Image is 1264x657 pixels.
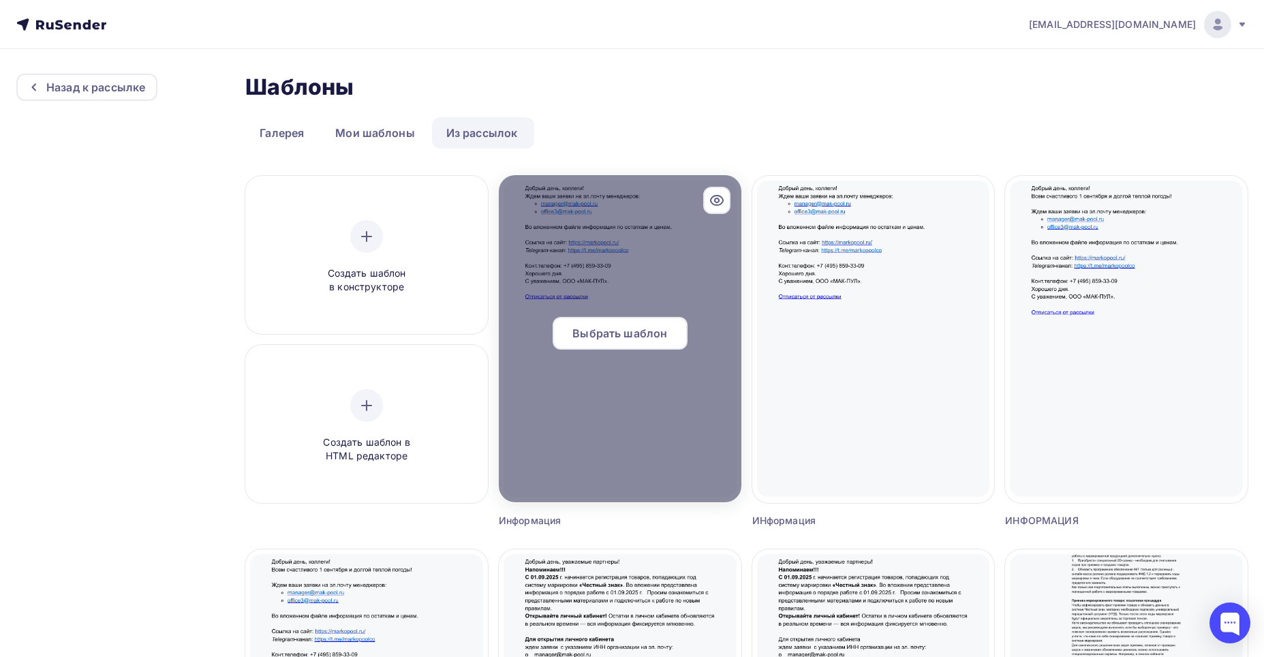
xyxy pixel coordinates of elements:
a: Из рассылок [432,117,532,149]
a: Мои шаблоны [321,117,429,149]
div: Назад к рассылке [46,79,145,95]
a: [EMAIL_ADDRESS][DOMAIN_NAME] [1029,11,1248,38]
span: [EMAIL_ADDRESS][DOMAIN_NAME] [1029,18,1196,31]
a: Галерея [245,117,318,149]
h2: Шаблоны [245,74,354,101]
span: Выбрать шаблон [572,325,667,341]
div: Информация [499,514,681,528]
span: Создать шаблон в HTML редакторе [302,436,431,463]
div: ИНФОРМАЦИЯ [1005,514,1187,528]
div: ИНформация [752,514,934,528]
span: Создать шаблон в конструкторе [302,266,431,294]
